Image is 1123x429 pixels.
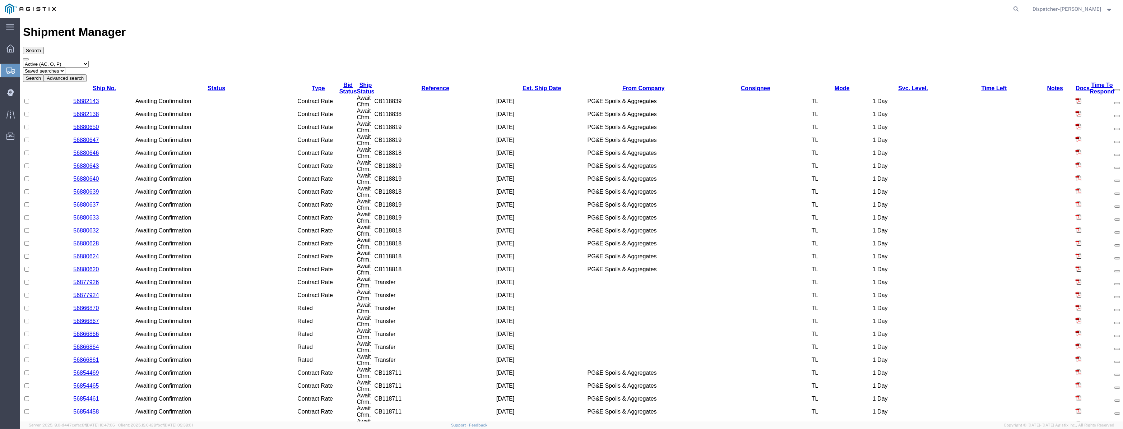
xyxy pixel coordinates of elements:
[792,323,853,336] td: TL
[53,119,79,125] a: 56880647
[277,64,319,77] th: Type
[118,423,193,427] span: Client: 2025.19.0-129fbcf
[1055,170,1061,176] img: pdf.gif
[602,67,644,73] a: From Company
[337,103,351,115] span: Await Cfrm.
[476,374,567,387] td: [DATE]
[354,64,476,77] th: Reference
[277,232,319,245] td: Contract Rate
[853,400,934,413] td: 1 Day
[853,142,934,154] td: 1 Day
[853,154,934,167] td: 1 Day
[115,258,277,271] td: Awaiting Confirmation
[567,142,679,154] td: PG&E Spoils & Aggregates
[337,64,354,77] a: Ship Status
[792,400,853,413] td: TL
[567,232,679,245] td: PG&E Spoils & Aggregates
[115,116,277,129] td: Awaiting Confirmation
[1055,93,1061,98] img: pdf.gif
[792,193,853,206] td: TL
[792,90,853,103] td: TL
[476,193,567,206] td: [DATE]
[277,142,319,154] td: Contract Rate
[115,206,277,219] td: Awaiting Confirmation
[567,77,679,90] td: PG&E Spoils & Aggregates
[277,349,319,361] td: Contract Rate
[53,248,79,254] a: 56880620
[115,167,277,180] td: Awaiting Confirmation
[115,180,277,193] td: Awaiting Confirmation
[337,142,351,154] span: Await Cfrm.
[354,180,476,193] td: CB118819
[567,180,679,193] td: PG&E Spoils & Aggregates
[567,90,679,103] td: PG&E Spoils & Aggregates
[853,77,934,90] td: 1 Day
[853,180,934,193] td: 1 Day
[354,232,476,245] td: CB118818
[1055,364,1061,370] img: pdf.gif
[934,64,1015,77] th: Time Left
[53,378,79,384] a: 56854461
[354,349,476,361] td: CB118711
[476,387,567,400] td: [DATE]
[792,154,853,167] td: TL
[354,193,476,206] td: CB118819
[354,116,476,129] td: CB118819
[115,349,277,361] td: Awaiting Confirmation
[1055,119,1061,124] img: pdf.gif
[853,90,934,103] td: 1 Day
[115,284,277,297] td: Awaiting Confirmation
[1033,5,1101,13] span: Dispatcher - Surinder Athwal
[476,232,567,245] td: [DATE]
[53,391,79,397] a: 56854458
[354,206,476,219] td: CB118818
[567,374,679,387] td: PG&E Spoils & Aggregates
[354,219,476,232] td: CB118818
[1070,64,1094,77] a: Time To Respond
[86,423,115,427] span: [DATE] 10:47:06
[476,142,567,154] td: [DATE]
[853,271,934,284] td: 1 Day
[53,145,79,151] a: 56880643
[115,323,277,336] td: Awaiting Confirmation
[53,287,79,293] a: 56866870
[792,387,853,400] td: TL
[853,116,934,129] td: 1 Day
[115,297,277,310] td: Awaiting Confirmation
[354,336,476,349] td: Transfer
[115,361,277,374] td: Awaiting Confirmation
[792,64,853,77] th: Mode
[476,349,567,361] td: [DATE]
[792,167,853,180] td: TL
[853,361,934,374] td: 1 Day
[476,129,567,142] td: [DATE]
[476,284,567,297] td: [DATE]
[815,67,830,73] a: Mode
[187,67,205,73] a: Status
[476,361,567,374] td: [DATE]
[567,64,679,77] th: From Company
[1055,377,1061,383] img: pdf.gif
[292,67,305,73] a: Type
[115,336,277,349] td: Awaiting Confirmation
[476,167,567,180] td: [DATE]
[792,258,853,271] td: TL
[792,103,853,116] td: TL
[53,352,79,358] a: 56854469
[1055,248,1061,254] img: pdf.gif
[337,245,351,258] span: Await Cfrm.
[115,400,277,413] td: Awaiting Confirmation
[354,154,476,167] td: CB118819
[792,361,853,374] td: TL
[115,374,277,387] td: Awaiting Confirmation
[337,219,351,232] span: Await Cfrm.
[1055,64,1069,77] th: Docs
[319,64,337,77] a: Bid Status
[277,193,319,206] td: Contract Rate
[337,180,351,193] span: Await Cfrm.
[1055,106,1061,111] img: pdf.gif
[567,206,679,219] td: PG&E Spoils & Aggregates
[53,80,79,86] a: 56882143
[878,67,908,73] a: Svc. Level.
